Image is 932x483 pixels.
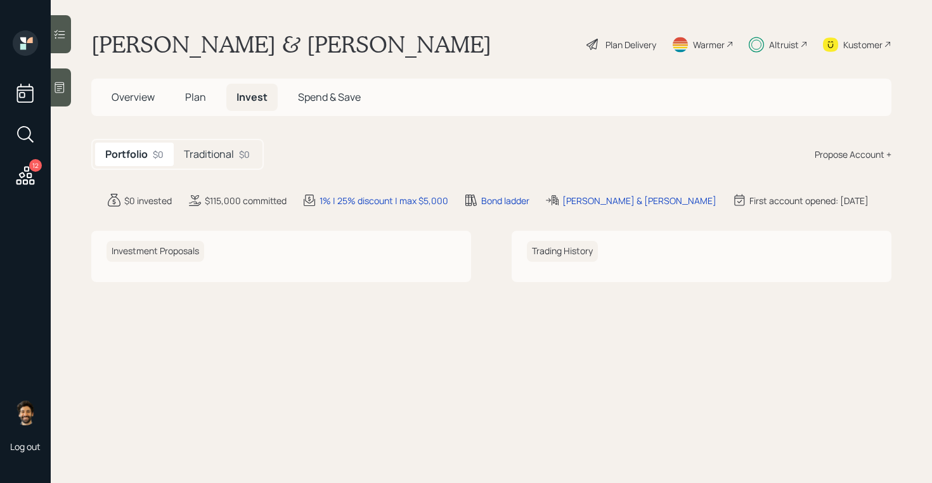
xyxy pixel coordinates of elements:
div: $0 [239,148,250,161]
span: Spend & Save [298,90,361,104]
h6: Trading History [527,241,598,262]
div: Plan Delivery [605,38,656,51]
h1: [PERSON_NAME] & [PERSON_NAME] [91,30,491,58]
h5: Portfolio [105,148,148,160]
div: Kustomer [843,38,883,51]
div: [PERSON_NAME] & [PERSON_NAME] [562,194,716,207]
h6: Investment Proposals [107,241,204,262]
span: Invest [236,90,268,104]
h5: Traditional [184,148,234,160]
span: Plan [185,90,206,104]
div: $0 [153,148,164,161]
div: Bond ladder [481,194,529,207]
div: Log out [10,441,41,453]
div: Altruist [769,38,799,51]
div: First account opened: [DATE] [749,194,869,207]
img: eric-schwartz-headshot.png [13,400,38,425]
div: $0 invested [124,194,172,207]
div: 12 [29,159,42,172]
span: Overview [112,90,155,104]
div: 1% | 25% discount | max $5,000 [320,194,448,207]
div: Warmer [693,38,725,51]
div: Propose Account + [815,148,891,161]
div: $115,000 committed [205,194,287,207]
